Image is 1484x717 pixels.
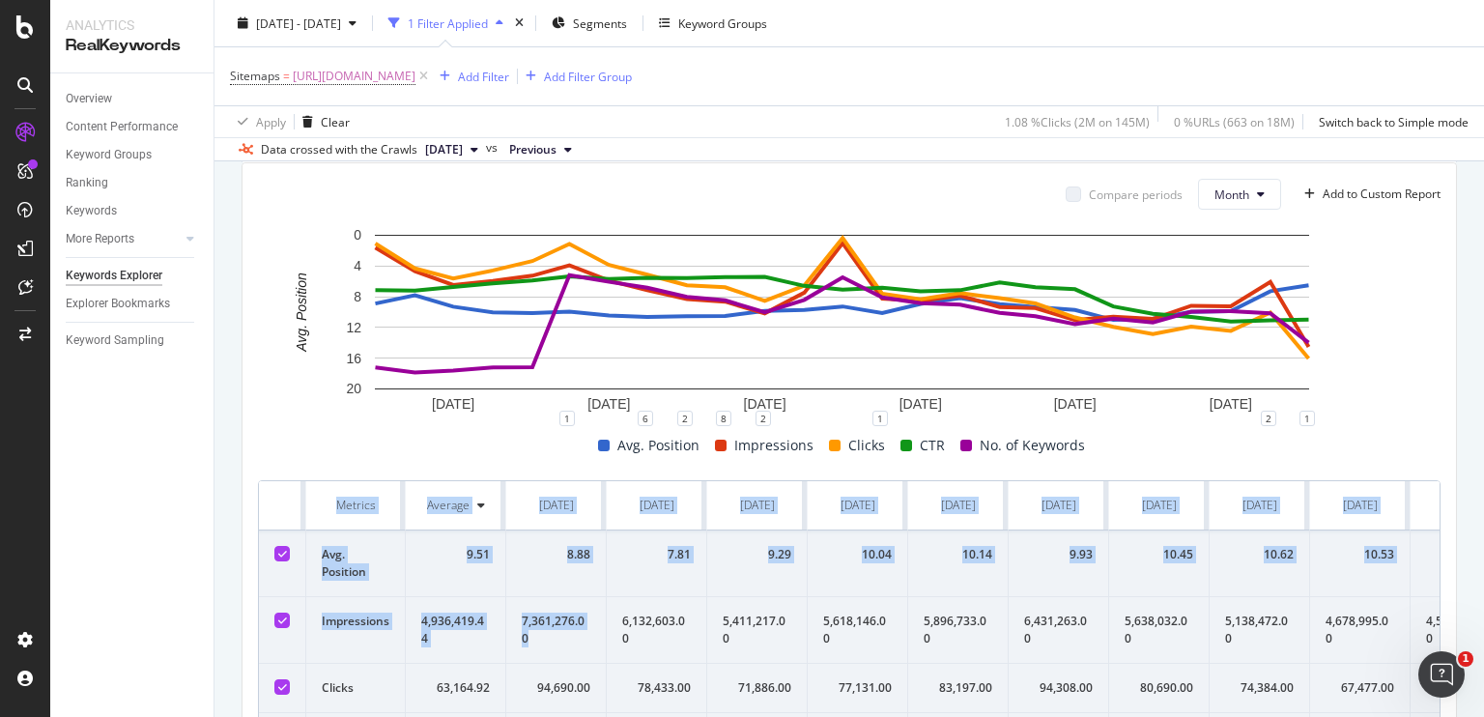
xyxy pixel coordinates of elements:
div: times [511,14,528,33]
div: Keyword Groups [678,14,767,31]
div: Keywords Explorer [66,266,162,286]
div: 2 [1261,411,1276,426]
button: Month [1198,179,1281,210]
div: 0 % URLs ( 663 on 18M ) [1174,113,1295,129]
button: Clear [295,106,350,137]
div: 7,361,276.00 [522,613,590,647]
div: Keyword Groups [66,145,152,165]
div: More Reports [66,229,134,249]
text: 12 [346,320,361,335]
div: 5,138,472.00 [1225,613,1294,647]
div: Clear [321,113,350,129]
button: Keyword Groups [651,8,775,39]
div: 5,896,733.00 [924,613,992,647]
text: Avg. Position [294,272,309,353]
div: [DATE] [539,497,574,514]
div: 10.04 [823,546,892,563]
div: 2 [756,411,771,426]
div: 2 [677,411,693,426]
span: Avg. Position [617,434,699,457]
span: 2025 Sep. 1st [425,141,463,158]
div: Apply [256,113,286,129]
div: Compare periods [1089,186,1183,203]
span: Sitemaps [230,68,280,84]
a: Keywords [66,201,200,221]
span: [URL][DOMAIN_NAME] [293,63,415,90]
div: Add Filter Group [544,68,632,84]
div: Ranking [66,173,108,193]
div: 63,164.92 [421,679,490,697]
div: 9.29 [723,546,791,563]
a: Content Performance [66,117,200,137]
div: 7.81 [622,546,691,563]
div: 8.88 [522,546,590,563]
div: [DATE] [740,497,775,514]
text: [DATE] [1210,396,1252,412]
div: 1 [559,411,575,426]
div: 1 [872,411,888,426]
div: 10.14 [924,546,992,563]
div: 71,886.00 [723,679,791,697]
div: Add Filter [458,68,509,84]
div: A chart. [258,225,1426,418]
button: Add Filter [432,65,509,88]
text: 20 [346,382,361,397]
div: 10.45 [1125,546,1193,563]
button: 1 Filter Applied [381,8,511,39]
span: vs [486,139,501,157]
span: = [283,68,290,84]
button: Switch back to Simple mode [1311,106,1469,137]
button: Previous [501,138,580,161]
span: Impressions [734,434,813,457]
div: 80,690.00 [1125,679,1193,697]
div: Explorer Bookmarks [66,294,170,314]
div: 78,433.00 [622,679,691,697]
a: Overview [66,89,200,109]
div: [DATE] [1142,497,1177,514]
a: Ranking [66,173,200,193]
div: 8 [716,411,731,426]
td: Avg. Position [306,531,406,597]
div: 1 Filter Applied [408,14,488,31]
span: 1 [1458,651,1473,667]
text: 0 [354,228,361,244]
div: 10.62 [1225,546,1294,563]
text: 16 [346,351,361,366]
text: 8 [354,289,361,304]
div: [DATE] [1042,497,1076,514]
div: 9.51 [421,546,490,563]
div: 6,132,603.00 [622,613,691,647]
div: 94,308.00 [1024,679,1093,697]
text: [DATE] [744,396,786,412]
button: [DATE] - [DATE] [230,8,364,39]
text: [DATE] [432,396,474,412]
button: Apply [230,106,286,137]
div: 10.53 [1326,546,1394,563]
button: Segments [544,8,635,39]
text: [DATE] [899,396,942,412]
div: Keyword Sampling [66,330,164,351]
span: No. of Keywords [980,434,1085,457]
div: [DATE] [841,497,875,514]
div: 1 [1299,411,1315,426]
div: 5,411,217.00 [723,613,791,647]
div: RealKeywords [66,35,198,57]
button: Add Filter Group [518,65,632,88]
button: Add to Custom Report [1297,179,1441,210]
div: Switch back to Simple mode [1319,113,1469,129]
div: [DATE] [640,497,674,514]
div: Keywords [66,201,117,221]
div: Average [427,497,470,514]
text: 4 [354,258,361,273]
div: 4,936,419.44 [421,613,490,647]
a: More Reports [66,229,181,249]
div: 74,384.00 [1225,679,1294,697]
text: [DATE] [1054,396,1097,412]
iframe: Intercom live chat [1418,651,1465,698]
div: 77,131.00 [823,679,892,697]
span: Month [1214,186,1249,203]
div: 4,678,995.00 [1326,613,1394,647]
div: 5,618,146.00 [823,613,892,647]
div: [DATE] [941,497,976,514]
div: Data crossed with the Crawls [261,141,417,158]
